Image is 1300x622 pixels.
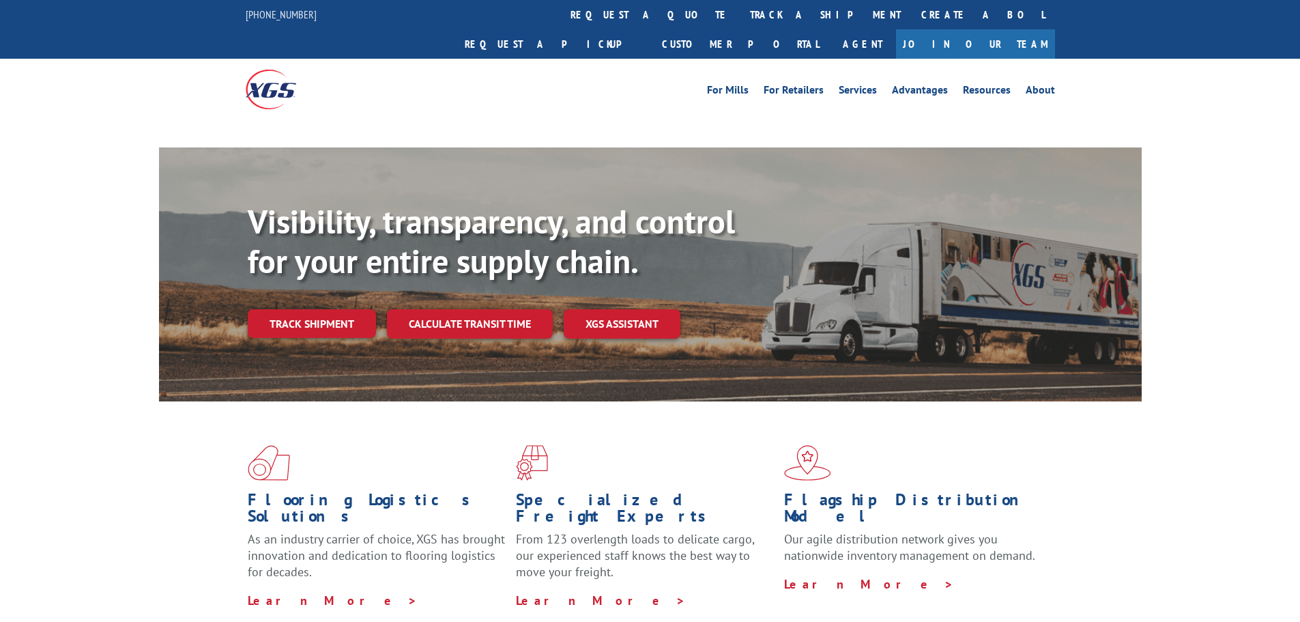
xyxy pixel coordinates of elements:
[652,29,829,59] a: Customer Portal
[963,85,1011,100] a: Resources
[246,8,317,21] a: [PHONE_NUMBER]
[516,445,548,481] img: xgs-icon-focused-on-flooring-red
[1026,85,1055,100] a: About
[248,492,506,531] h1: Flooring Logistics Solutions
[829,29,896,59] a: Agent
[516,492,774,531] h1: Specialized Freight Experts
[516,531,774,592] p: From 123 overlength loads to delicate cargo, our experienced staff knows the best way to move you...
[707,85,749,100] a: For Mills
[784,445,831,481] img: xgs-icon-flagship-distribution-model-red
[784,531,1035,563] span: Our agile distribution network gives you nationwide inventory management on demand.
[248,531,505,580] span: As an industry carrier of choice, XGS has brought innovation and dedication to flooring logistics...
[248,445,290,481] img: xgs-icon-total-supply-chain-intelligence-red
[839,85,877,100] a: Services
[764,85,824,100] a: For Retailers
[248,200,735,282] b: Visibility, transparency, and control for your entire supply chain.
[387,309,553,339] a: Calculate transit time
[896,29,1055,59] a: Join Our Team
[564,309,680,339] a: XGS ASSISTANT
[454,29,652,59] a: Request a pickup
[516,593,686,608] a: Learn More >
[784,576,954,592] a: Learn More >
[784,492,1042,531] h1: Flagship Distribution Model
[248,309,376,338] a: Track shipment
[892,85,948,100] a: Advantages
[248,593,418,608] a: Learn More >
